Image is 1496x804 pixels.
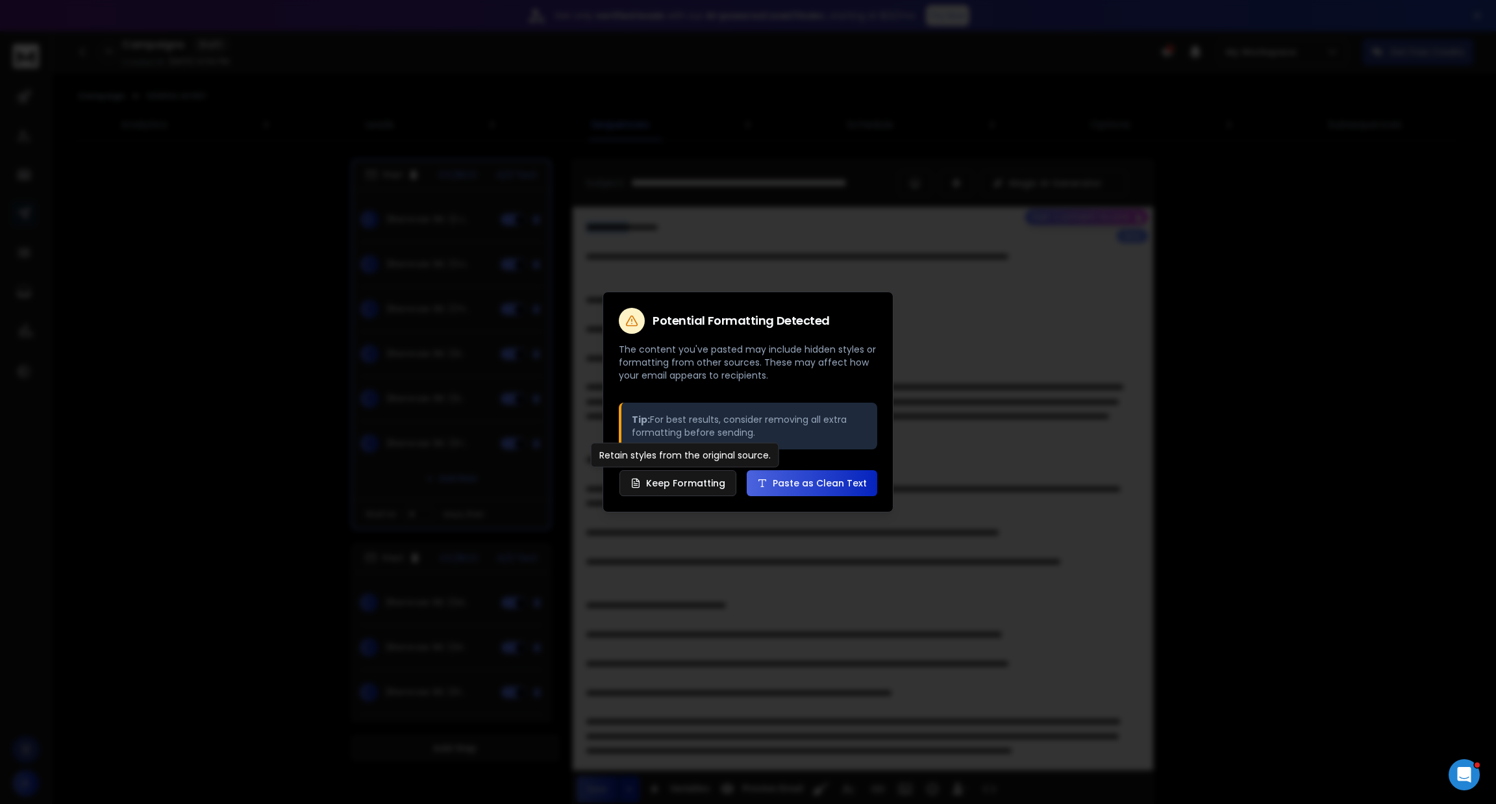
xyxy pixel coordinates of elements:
[747,470,877,496] button: Paste as Clean Text
[619,343,877,382] p: The content you've pasted may include hidden styles or formatting from other sources. These may a...
[632,413,650,426] strong: Tip:
[591,443,779,468] div: Retain styles from the original source.
[1449,759,1480,790] iframe: Intercom live chat
[632,413,867,439] p: For best results, consider removing all extra formatting before sending.
[619,470,736,496] button: Keep Formatting
[653,315,830,327] h2: Potential Formatting Detected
